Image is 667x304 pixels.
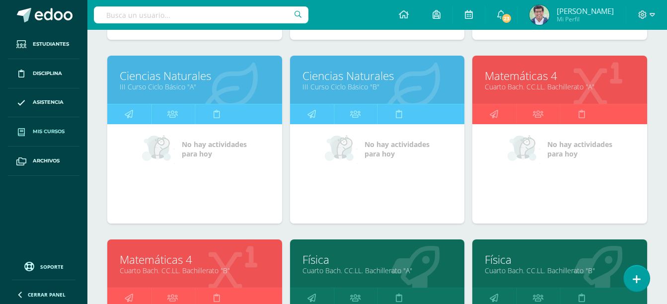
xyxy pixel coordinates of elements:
[182,140,247,158] span: No hay actividades para hoy
[508,134,540,164] img: no_activities_small.png
[8,30,79,59] a: Estudiantes
[33,128,65,136] span: Mis cursos
[302,252,452,267] a: Física
[485,266,635,275] a: Cuarto Bach. CC.LL. Bachillerato "B"
[501,13,512,24] span: 23
[485,68,635,83] a: Matemáticas 4
[94,6,308,23] input: Busca un usuario...
[120,68,270,83] a: Ciencias Naturales
[8,147,79,176] a: Archivos
[120,266,270,275] a: Cuarto Bach. CC.LL. Bachillerato "B"
[33,40,69,48] span: Estudiantes
[120,82,270,91] a: III Curso Ciclo Básico "A"
[33,98,64,106] span: Asistencia
[40,263,64,270] span: Soporte
[485,82,635,91] a: Cuarto Bach. CC.LL. Bachillerato "A"
[557,6,614,16] span: [PERSON_NAME]
[28,291,66,298] span: Cerrar panel
[529,5,549,25] img: b46573023e8a10d5c8a4176346771f40.png
[120,252,270,267] a: Matemáticas 4
[302,266,452,275] a: Cuarto Bach. CC.LL. Bachillerato "A"
[547,140,612,158] span: No hay actividades para hoy
[302,68,452,83] a: Ciencias Naturales
[8,117,79,147] a: Mis cursos
[8,59,79,88] a: Disciplina
[365,140,430,158] span: No hay actividades para hoy
[302,82,452,91] a: III Curso Ciclo Básico "B"
[325,134,358,164] img: no_activities_small.png
[485,252,635,267] a: Física
[557,15,614,23] span: Mi Perfil
[33,157,60,165] span: Archivos
[8,88,79,118] a: Asistencia
[33,70,62,77] span: Disciplina
[142,134,175,164] img: no_activities_small.png
[12,259,75,273] a: Soporte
